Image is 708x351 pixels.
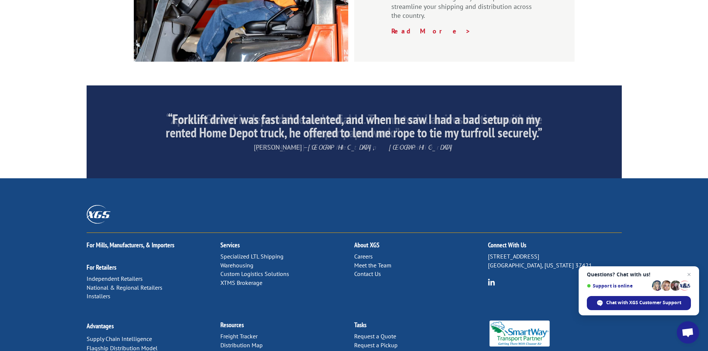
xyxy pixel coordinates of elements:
[87,263,116,272] a: For Retailers
[488,279,495,286] img: group-6
[587,283,649,289] span: Support is online
[308,143,454,152] em: [GEOGRAPHIC_DATA], [GEOGRAPHIC_DATA]
[354,270,381,277] a: Contact Us
[488,321,552,347] img: Smartway_Logo
[677,321,699,344] a: Open chat
[220,332,258,340] a: Freight Tracker
[87,205,110,223] img: XGS_Logos_ALL_2024_All_White
[354,241,379,249] a: About XGS
[488,252,622,270] p: [STREET_ADDRESS] [GEOGRAPHIC_DATA], [US_STATE] 37421
[354,332,396,340] a: Request a Quote
[87,335,152,342] a: Supply Chain Intelligence
[220,253,284,260] a: Specialized LTL Shipping
[587,272,691,277] span: Questions? Chat with us!
[220,279,262,286] a: XTMS Brokerage
[87,292,110,300] a: Installers
[220,261,253,269] a: Warehousing
[156,113,552,143] h2: “Forklift driver was fast and talented, and when he saw I had a bad setup on my rented Home Depot...
[87,275,143,282] a: Independent Retailers
[587,296,691,310] span: Chat with XGS Customer Support
[220,270,289,277] a: Custom Logistics Solutions
[354,341,398,349] a: Request a Pickup
[391,27,471,35] a: Read More >
[87,241,174,249] a: For Mills, Manufacturers, & Importers
[354,253,373,260] a: Careers
[354,261,391,269] a: Meet the Team
[220,321,244,329] a: Resources
[254,143,454,152] span: [PERSON_NAME] –
[87,284,162,291] a: National & Regional Retailers
[354,322,488,332] h2: Tasks
[488,242,622,252] h2: Connect With Us
[220,341,263,349] a: Distribution Map
[220,241,240,249] a: Services
[606,299,681,306] span: Chat with XGS Customer Support
[87,322,114,330] a: Advantages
